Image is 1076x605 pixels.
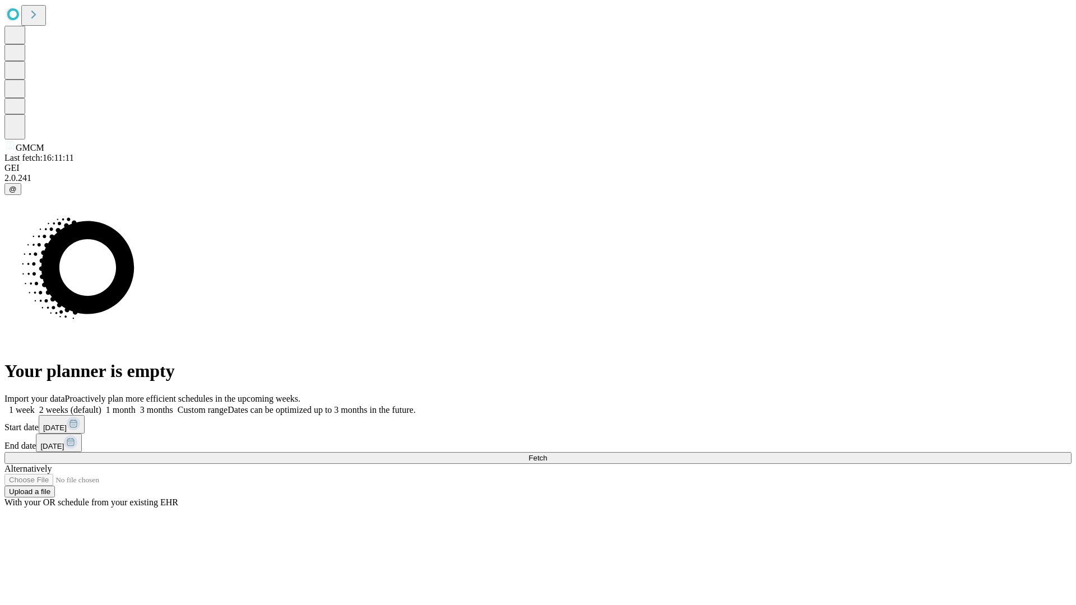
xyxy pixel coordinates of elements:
[4,163,1072,173] div: GEI
[4,415,1072,434] div: Start date
[178,405,228,415] span: Custom range
[36,434,82,452] button: [DATE]
[16,143,44,152] span: GMCM
[9,185,17,193] span: @
[4,394,65,403] span: Import your data
[4,486,55,497] button: Upload a file
[4,173,1072,183] div: 2.0.241
[140,405,173,415] span: 3 months
[106,405,136,415] span: 1 month
[4,464,52,473] span: Alternatively
[39,415,85,434] button: [DATE]
[528,454,547,462] span: Fetch
[39,405,101,415] span: 2 weeks (default)
[4,361,1072,381] h1: Your planner is empty
[4,183,21,195] button: @
[4,452,1072,464] button: Fetch
[4,153,74,162] span: Last fetch: 16:11:11
[43,424,67,432] span: [DATE]
[228,405,415,415] span: Dates can be optimized up to 3 months in the future.
[9,405,35,415] span: 1 week
[4,497,178,507] span: With your OR schedule from your existing EHR
[40,442,64,450] span: [DATE]
[4,434,1072,452] div: End date
[65,394,300,403] span: Proactively plan more efficient schedules in the upcoming weeks.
